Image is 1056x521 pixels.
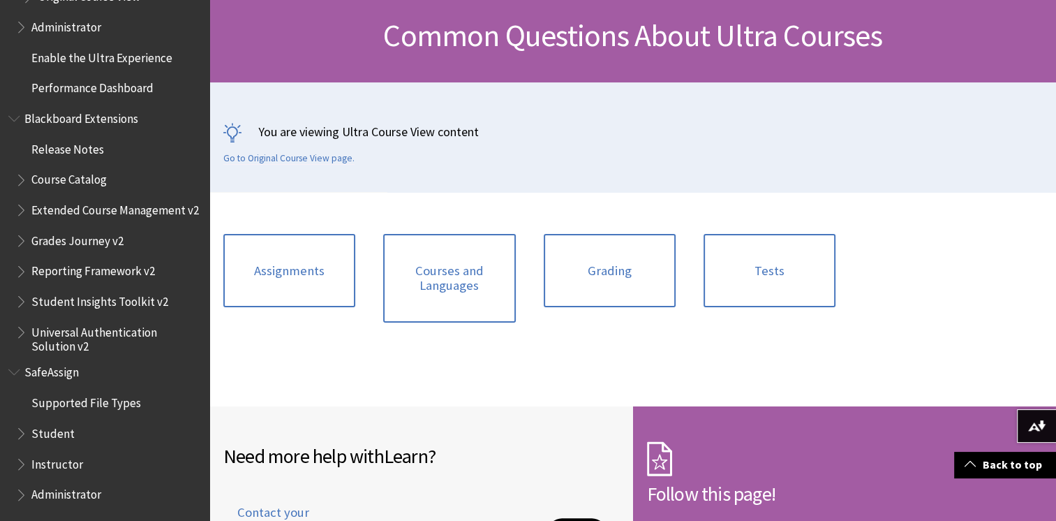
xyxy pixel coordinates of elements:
[31,452,83,471] span: Instructor
[24,107,138,126] span: Blackboard Extensions
[31,391,141,410] span: Supported File Types
[31,15,101,34] span: Administrator
[31,77,154,96] span: Performance Dashboard
[647,441,672,476] img: Subscription Icon
[24,360,79,379] span: SafeAssign
[954,452,1056,478] a: Back to top
[384,443,428,469] span: Learn
[8,360,201,506] nav: Book outline for Blackboard SafeAssign
[31,483,101,501] span: Administrator
[223,123,1042,140] p: You are viewing Ultra Course View content
[383,234,515,323] a: Courses and Languages
[31,138,104,156] span: Release Notes
[31,229,124,248] span: Grades Journey v2
[31,46,172,65] span: Enable the Ultra Experience
[31,290,168,309] span: Student Insights Toolkit v2
[31,260,155,279] span: Reporting Framework v2
[31,198,199,217] span: Extended Course Management v2
[8,107,201,353] nav: Book outline for Blackboard Extensions
[704,234,835,308] a: Tests
[544,234,676,308] a: Grading
[223,441,619,471] h2: Need more help with ?
[223,234,355,308] a: Assignments
[31,421,75,440] span: Student
[31,321,200,353] span: Universal Authentication Solution v2
[647,479,1043,508] h2: Follow this page!
[31,168,107,187] span: Course Catalog
[383,16,882,54] span: Common Questions About Ultra Courses
[223,152,355,165] a: Go to Original Course View page.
